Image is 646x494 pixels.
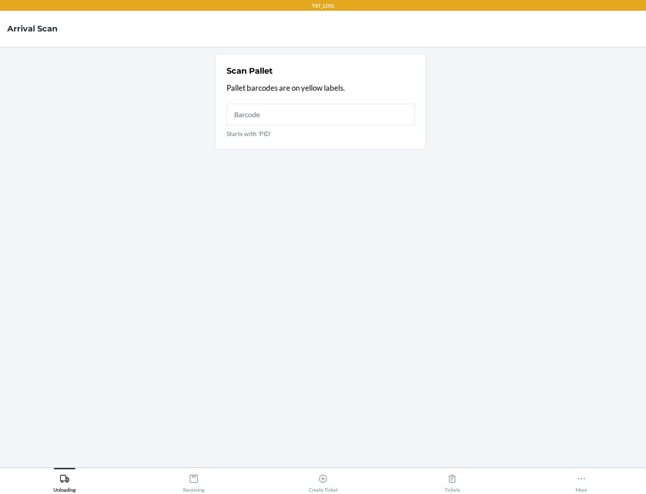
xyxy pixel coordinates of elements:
[258,468,388,493] button: Create Ticket
[309,470,338,493] div: Create Ticket
[227,104,415,125] input: Starts with 'PID'
[129,468,258,493] button: Receiving
[53,470,76,493] div: Unloading
[7,23,57,35] h4: Arrival Scan
[517,468,646,493] button: More
[445,470,460,493] div: Tickets
[227,82,415,94] p: Pallet barcodes are on yellow labels.
[227,129,415,138] p: Starts with 'PID'
[312,2,334,10] p: TST_LOG
[227,65,273,77] h2: Scan Pallet
[388,468,517,493] button: Tickets
[576,470,587,493] div: More
[183,470,205,493] div: Receiving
